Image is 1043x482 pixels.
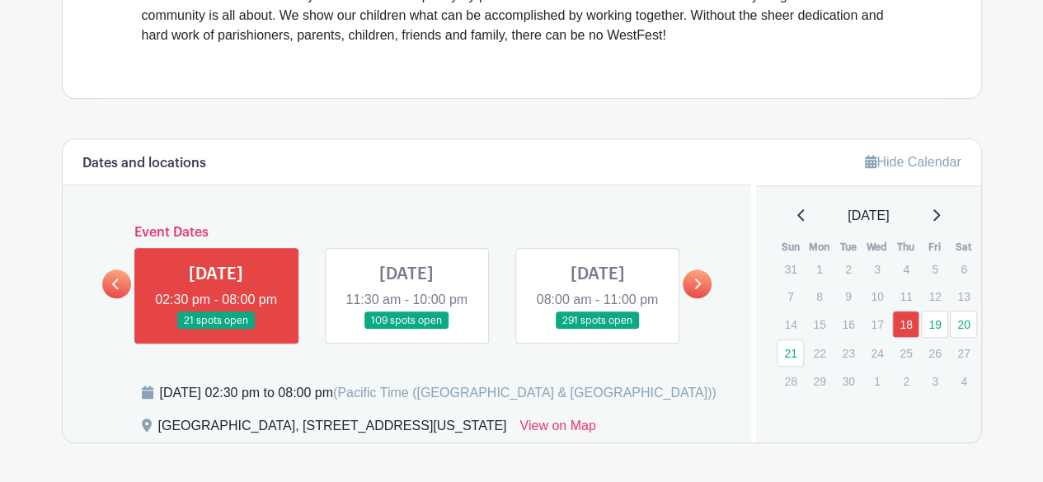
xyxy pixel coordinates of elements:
[892,256,919,282] p: 4
[891,239,920,255] th: Thu
[834,368,862,394] p: 30
[776,239,805,255] th: Sun
[950,311,977,338] a: 20
[950,340,977,366] p: 27
[921,368,948,394] p: 3
[806,340,833,366] p: 22
[834,239,862,255] th: Tue
[921,340,948,366] p: 26
[863,311,890,337] p: 17
[949,239,978,255] th: Sat
[921,311,948,338] a: 19
[863,283,890,309] p: 10
[834,311,862,337] p: 16
[950,368,977,394] p: 4
[892,368,919,394] p: 2
[333,386,716,400] span: (Pacific Time ([GEOGRAPHIC_DATA] & [GEOGRAPHIC_DATA]))
[865,155,961,169] a: Hide Calendar
[863,256,890,282] p: 3
[834,340,862,366] p: 23
[950,283,977,309] p: 13
[805,239,834,255] th: Mon
[777,256,804,282] p: 31
[519,416,595,442] a: View on Map
[160,383,716,403] div: [DATE] 02:30 pm to 08:00 pm
[920,239,949,255] th: Fri
[892,340,919,366] p: 25
[777,339,804,367] a: 21
[777,368,804,394] p: 28
[892,283,919,309] p: 11
[863,340,890,366] p: 24
[921,256,948,282] p: 5
[863,368,890,394] p: 1
[862,239,891,255] th: Wed
[834,256,862,282] p: 2
[777,311,804,337] p: 14
[158,416,507,442] div: [GEOGRAPHIC_DATA], [STREET_ADDRESS][US_STATE]
[848,206,889,226] span: [DATE]
[131,225,684,241] h6: Event Dates
[950,256,977,282] p: 6
[806,283,833,309] p: 8
[777,283,804,309] p: 7
[921,283,948,309] p: 12
[834,283,862,309] p: 9
[806,256,833,282] p: 1
[892,311,919,338] a: 18
[806,368,833,394] p: 29
[82,156,206,171] h6: Dates and locations
[806,311,833,337] p: 15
